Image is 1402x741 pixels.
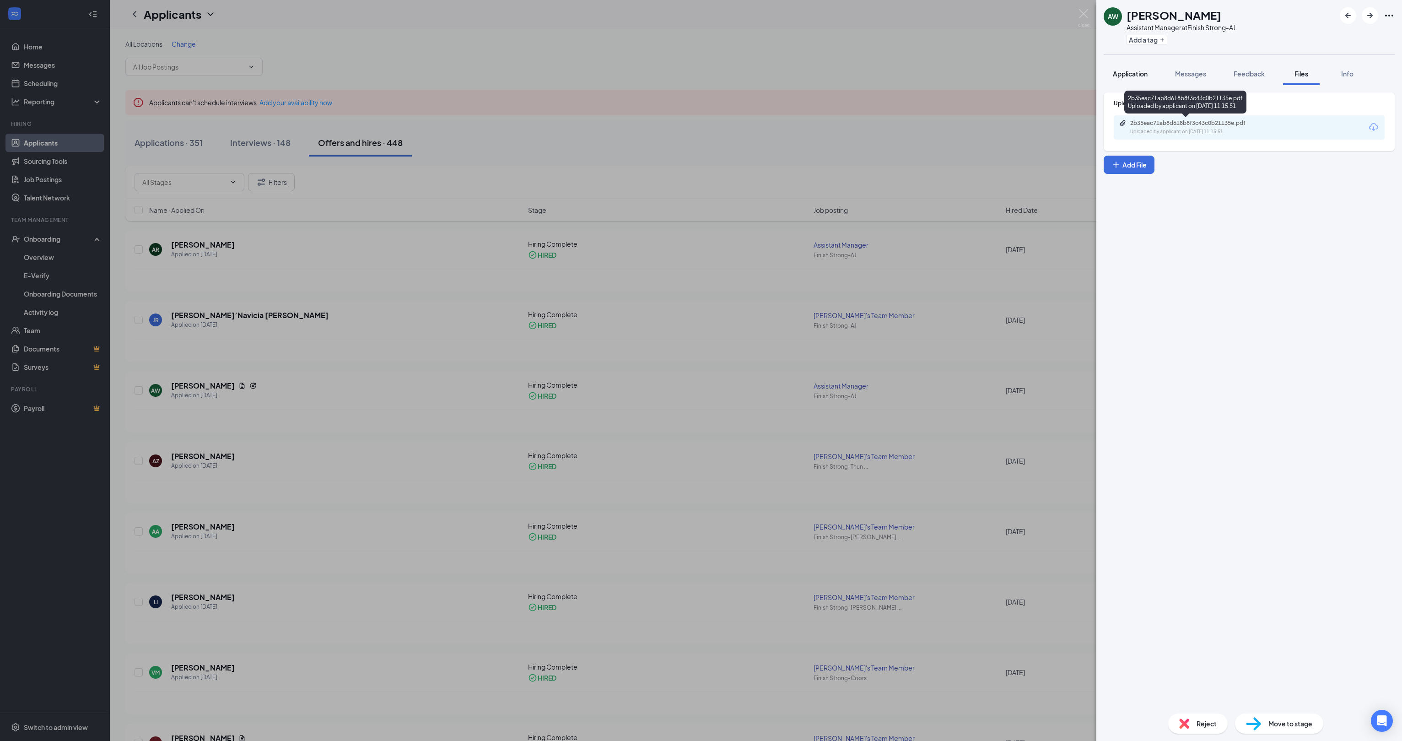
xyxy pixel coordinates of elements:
[1384,10,1395,21] svg: Ellipses
[1114,99,1385,107] div: Upload Resume
[1341,70,1353,78] span: Info
[1104,156,1154,174] button: Add FilePlus
[1127,7,1221,23] h1: [PERSON_NAME]
[1119,119,1127,127] svg: Paperclip
[1197,719,1217,729] span: Reject
[1130,128,1267,135] div: Uploaded by applicant on [DATE] 11:15:51
[1364,10,1375,21] svg: ArrowRight
[1124,91,1246,114] div: 2b35eac71ab8d618b8f3c43c0b21135e.pdf Uploaded by applicant on [DATE] 11:15:51
[1371,710,1393,732] div: Open Intercom Messenger
[1127,23,1235,32] div: Assistant Manager at Finish Strong-AJ
[1130,119,1258,127] div: 2b35eac71ab8d618b8f3c43c0b21135e.pdf
[1113,70,1148,78] span: Application
[1111,160,1121,169] svg: Plus
[1368,122,1379,133] svg: Download
[1343,10,1353,21] svg: ArrowLeftNew
[1340,7,1356,24] button: ArrowLeftNew
[1159,37,1165,43] svg: Plus
[1127,35,1167,44] button: PlusAdd a tag
[1175,70,1206,78] span: Messages
[1268,719,1312,729] span: Move to stage
[1108,12,1118,21] div: AW
[1119,119,1267,135] a: Paperclip2b35eac71ab8d618b8f3c43c0b21135e.pdfUploaded by applicant on [DATE] 11:15:51
[1294,70,1308,78] span: Files
[1234,70,1265,78] span: Feedback
[1362,7,1378,24] button: ArrowRight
